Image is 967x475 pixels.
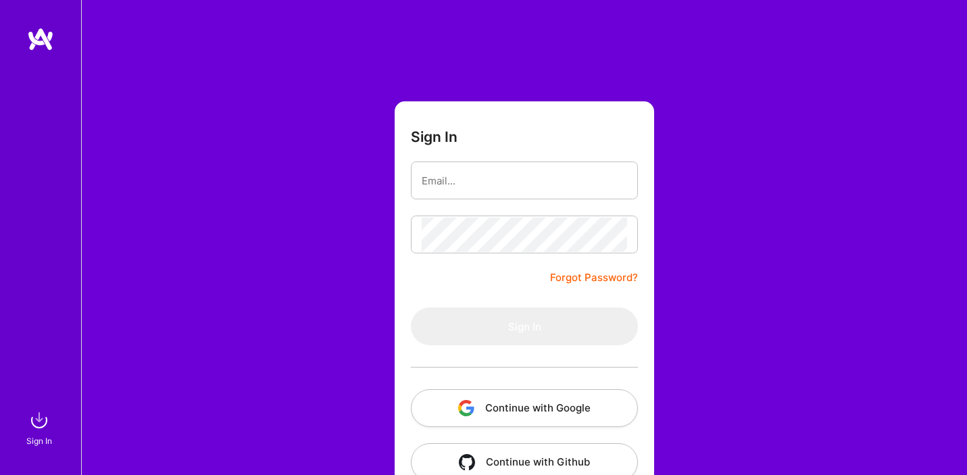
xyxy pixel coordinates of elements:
h3: Sign In [411,128,457,145]
a: sign inSign In [28,407,53,448]
img: logo [27,27,54,51]
a: Forgot Password? [550,270,638,286]
button: Continue with Google [411,389,638,427]
img: sign in [26,407,53,434]
img: icon [459,454,475,470]
button: Sign In [411,307,638,345]
input: Email... [422,164,627,198]
img: icon [458,400,474,416]
div: Sign In [26,434,52,448]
